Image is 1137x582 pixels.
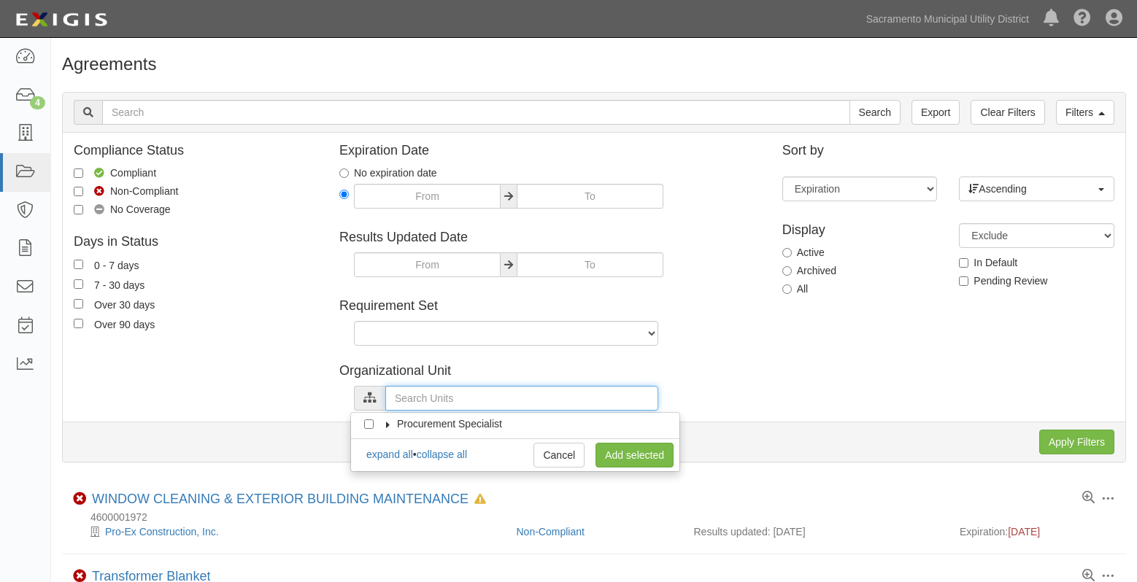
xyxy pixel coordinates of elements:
[385,386,658,411] input: Search Units
[782,282,809,296] label: All
[339,168,349,178] input: No expiration date
[92,492,486,508] div: WINDOW CLEANING & EXTERIOR BUILDING MAINTENANCE
[397,418,502,430] span: Procurement Specialist
[1082,492,1095,505] a: View results summary
[74,205,83,214] input: No Coverage
[782,248,792,257] input: Active
[694,524,938,539] div: Results updated: [DATE]
[960,524,1115,539] div: Expiration:
[94,257,139,273] div: 0 - 7 days
[339,144,760,158] h4: Expiration Date
[74,319,83,328] input: Over 90 days
[533,443,585,467] a: Cancel
[959,255,1017,270] label: In Default
[366,449,413,460] a: expand all
[959,273,1047,288] label: Pending Review
[74,166,156,180] label: Compliant
[94,276,144,292] div: 7 - 30 days
[849,100,901,125] input: Search
[959,258,968,268] input: In Default
[73,524,506,539] div: Pro-Ex Construction, Inc.
[30,96,45,109] div: 4
[1056,100,1114,125] a: Filters
[73,510,1126,524] div: 4600001972
[517,526,585,538] a: Non-Compliant
[596,443,674,467] a: Add selected
[339,166,437,180] label: No expiration date
[74,168,83,178] input: Compliant
[517,184,663,209] input: To
[782,263,836,278] label: Archived
[911,100,960,125] a: Export
[74,279,83,289] input: 7 - 30 days
[1039,430,1114,454] input: Apply Filters
[366,447,467,462] div: •
[92,492,469,506] a: WINDOW CLEANING & EXTERIOR BUILDING MAINTENANCE
[782,144,1114,158] h4: Sort by
[517,252,663,277] input: To
[94,296,155,312] div: Over 30 days
[782,245,825,260] label: Active
[859,4,1036,34] a: Sacramento Municipal Utility District
[74,235,317,249] h4: Days in Status
[94,316,155,332] div: Over 90 days
[105,526,219,538] a: Pro-Ex Construction, Inc.
[74,144,317,158] h4: Compliance Status
[968,182,1095,196] span: Ascending
[474,494,486,505] i: In Default since 09/12/2025
[971,100,1044,125] a: Clear Filters
[73,492,86,505] i: Non-Compliant
[339,299,760,314] h4: Requirement Set
[11,7,112,33] img: logo-5460c22ac91f19d4615b14bd174203de0afe785f0fc80cf4dbbc73dc1793850b.png
[74,299,83,309] input: Over 30 days
[74,202,171,217] label: No Coverage
[74,187,83,196] input: Non-Compliant
[1074,10,1091,28] i: Help Center - Complianz
[1008,526,1040,538] span: [DATE]
[62,55,1126,74] h1: Agreements
[354,252,501,277] input: From
[102,100,850,125] input: Search
[782,223,938,238] h4: Display
[74,260,83,269] input: 0 - 7 days
[782,266,792,276] input: Archived
[782,284,792,294] input: All
[959,276,968,286] input: Pending Review
[339,364,760,379] h4: Organizational Unit
[354,184,501,209] input: From
[417,449,467,460] a: collapse all
[74,184,178,198] label: Non-Compliant
[959,176,1114,201] button: Ascending
[339,230,760,245] h4: Results Updated Date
